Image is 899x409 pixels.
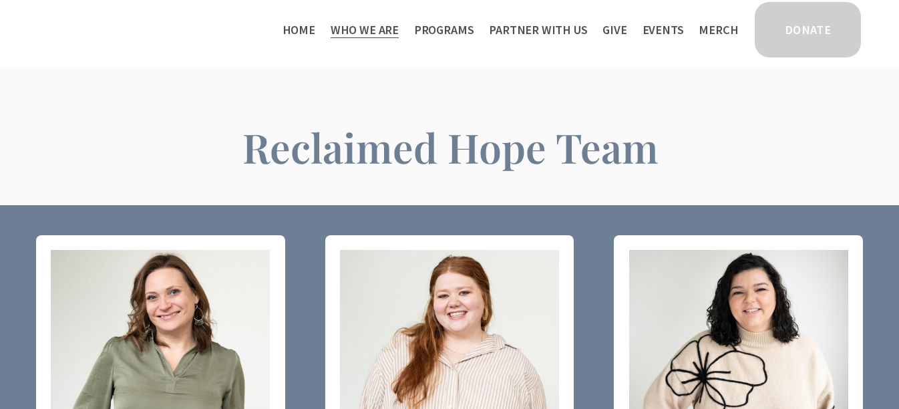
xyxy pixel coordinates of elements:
span: Reclaimed Hope Team [242,120,659,174]
a: folder dropdown [489,19,587,41]
a: folder dropdown [331,19,399,41]
a: Events [643,19,684,41]
a: folder dropdown [414,19,474,41]
span: Partner With Us [489,20,587,39]
span: Who We Are [331,20,399,39]
a: Merch [699,19,738,41]
a: Give [602,19,626,41]
a: Home [283,19,315,41]
span: Programs [414,20,474,39]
